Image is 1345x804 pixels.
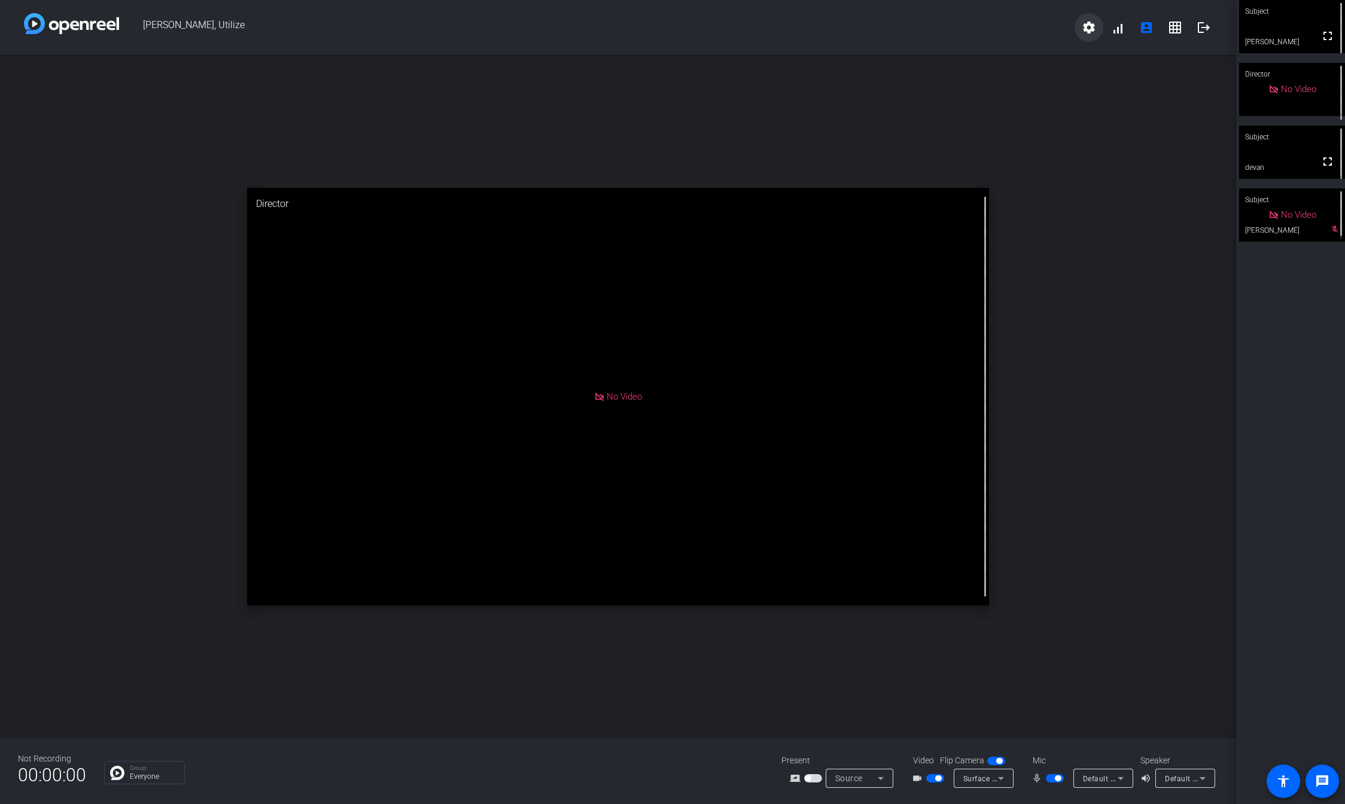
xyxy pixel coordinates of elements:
div: Subject [1239,188,1345,211]
div: Director [1239,63,1345,86]
p: Everyone [130,773,178,780]
span: No Video [1281,209,1316,220]
mat-icon: volume_up [1140,771,1155,785]
span: No Video [607,391,642,402]
div: Speaker [1140,754,1212,767]
img: Chat Icon [110,766,124,780]
mat-icon: fullscreen [1320,29,1335,43]
button: signal_cellular_alt [1103,13,1132,42]
span: [PERSON_NAME], Utilize [119,13,1075,42]
mat-icon: logout [1197,20,1211,35]
span: Video [913,754,934,767]
p: Group [130,765,178,771]
span: Source [835,773,863,783]
mat-icon: message [1315,774,1329,788]
span: Surface Camera Front (045e:0990) [963,773,1085,783]
mat-icon: account_box [1139,20,1154,35]
mat-icon: fullscreen [1320,154,1335,169]
div: Director [247,188,989,220]
img: white-gradient.svg [24,13,119,34]
span: Default - Microphone (Sennheiser TC ISP Cortana (UAC2_CORTANA)) [1083,773,1323,783]
mat-icon: accessibility [1276,774,1291,788]
mat-icon: videocam_outline [912,771,926,785]
mat-icon: mic_none [1031,771,1046,785]
div: Mic [1021,754,1140,767]
mat-icon: grid_on [1168,20,1182,35]
span: 00:00:00 [18,760,86,790]
div: Subject [1239,126,1345,148]
div: Present [781,754,901,767]
span: No Video [1281,84,1316,95]
span: Flip Camera [940,754,984,767]
mat-icon: screen_share_outline [790,771,804,785]
mat-icon: settings [1082,20,1096,35]
div: Not Recording [18,753,86,765]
